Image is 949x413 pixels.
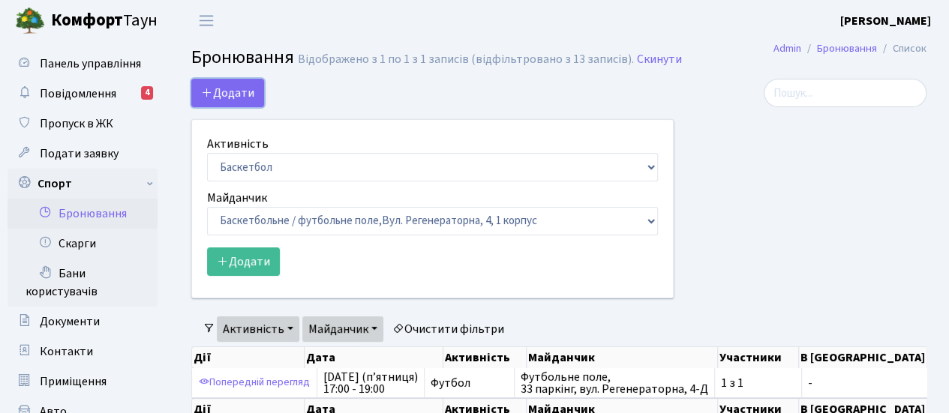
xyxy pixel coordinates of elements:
[721,377,795,389] span: 1 з 1
[302,316,383,342] a: Майданчик
[298,52,634,67] div: Відображено з 1 по 1 з 1 записів (відфільтровано з 13 записів).
[51,8,123,32] b: Комфорт
[51,8,158,34] span: Таун
[8,229,158,259] a: Скарги
[718,347,799,368] th: Участники
[8,307,158,337] a: Документи
[431,377,508,389] span: Футбол
[188,8,225,33] button: Переключити навігацію
[40,85,116,102] span: Повідомлення
[751,33,949,64] nav: breadcrumb
[191,79,264,107] button: Додати
[40,145,119,162] span: Подати заявку
[40,55,141,72] span: Панель управління
[8,109,158,139] a: Пропуск в ЖК
[40,343,93,360] span: Контакти
[386,316,510,342] a: Очистити фільтри
[808,377,944,389] span: -
[217,316,299,342] a: Активність
[840,12,931,30] a: [PERSON_NAME]
[521,371,708,395] span: Футбольне поле, 33 паркінг, вул. Регенераторна, 4-Д
[773,40,801,56] a: Admin
[817,40,877,56] a: Бронювання
[207,189,267,207] label: Майданчик
[8,49,158,79] a: Панель управління
[191,44,294,70] span: Бронювання
[840,13,931,29] b: [PERSON_NAME]
[192,347,305,368] th: Дії
[799,347,927,368] th: В [GEOGRAPHIC_DATA]
[8,259,158,307] a: Бани користувачів
[207,247,280,276] button: Додати
[637,52,682,67] a: Скинути
[8,199,158,229] a: Бронювання
[15,6,45,36] img: logo.png
[207,135,269,153] label: Активність
[8,79,158,109] a: Повідомлення4
[764,79,926,107] input: Пошук...
[40,115,113,132] span: Пропуск в ЖК
[8,337,158,367] a: Контакти
[40,373,107,390] span: Приміщення
[141,86,153,100] div: 4
[323,371,418,395] span: [DATE] (п’ятниця) 17:00 - 19:00
[877,40,926,57] li: Список
[195,371,314,394] a: Попередній перегляд
[8,367,158,397] a: Приміщення
[305,347,443,368] th: Дата
[443,347,527,368] th: Активність
[527,347,718,368] th: Майданчик
[8,169,158,199] a: Спорт
[8,139,158,169] a: Подати заявку
[40,313,100,330] span: Документи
